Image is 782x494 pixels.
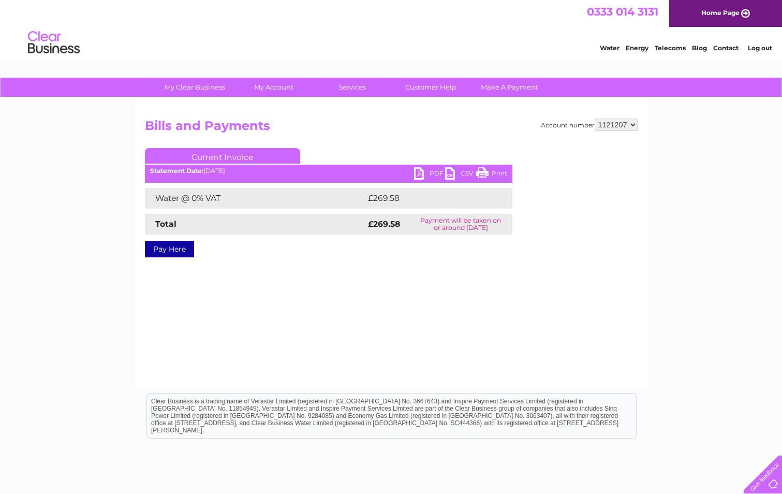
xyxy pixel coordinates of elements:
a: Energy [626,44,648,52]
a: Telecoms [655,44,686,52]
strong: Total [155,219,176,229]
a: My Account [231,78,316,97]
a: Log out [748,44,772,52]
a: Blog [692,44,707,52]
a: Contact [713,44,739,52]
td: Payment will be taken on or around [DATE] [409,214,512,235]
a: Services [309,78,395,97]
img: logo.png [27,27,80,59]
a: Water [600,44,619,52]
strong: £269.58 [368,219,400,229]
a: CSV [445,167,476,182]
td: £269.58 [365,188,494,209]
div: Clear Business is a trading name of Verastar Limited (registered in [GEOGRAPHIC_DATA] No. 3667643... [147,6,636,50]
div: Account number [541,119,638,131]
a: Make A Payment [467,78,552,97]
a: Pay Here [145,241,194,257]
td: Water @ 0% VAT [145,188,365,209]
a: Current Invoice [145,148,300,164]
a: PDF [414,167,445,182]
h2: Bills and Payments [145,119,638,138]
a: 0333 014 3131 [587,5,658,18]
a: Customer Help [388,78,474,97]
a: My Clear Business [152,78,238,97]
a: Print [476,167,507,182]
b: Statement Date: [150,167,203,175]
div: [DATE] [145,167,512,175]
